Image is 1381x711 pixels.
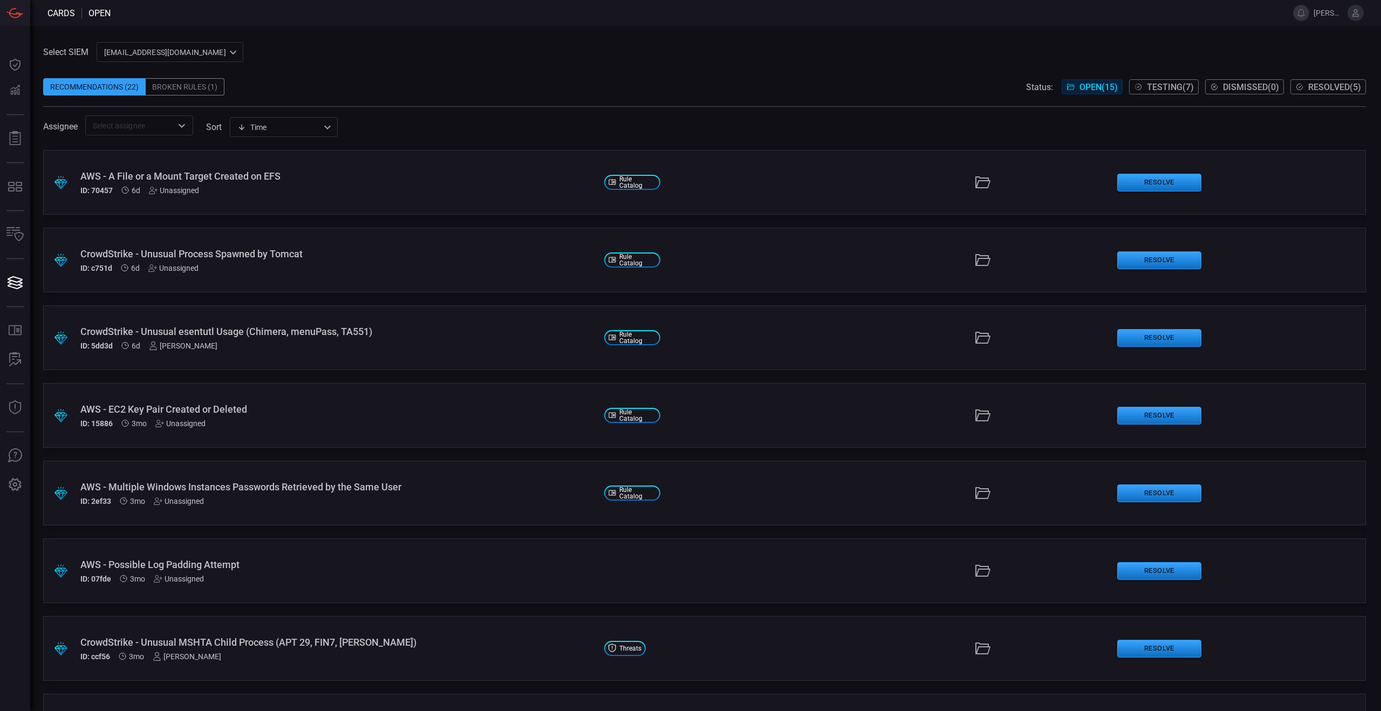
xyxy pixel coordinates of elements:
div: CrowdStrike - Unusual esentutl Usage (Chimera, menuPass, TA551) [80,326,596,337]
div: Recommendations (22) [43,78,146,95]
button: Inventory [2,222,28,248]
span: open [88,8,111,18]
span: Oct 09, 2025 8:09 AM [131,264,140,272]
button: Dashboard [2,52,28,78]
button: Testing(7) [1129,79,1199,94]
div: [PERSON_NAME] [149,341,217,350]
button: Resolve [1117,174,1201,192]
button: Rule Catalog [2,318,28,344]
input: Select assignee [88,119,172,132]
span: Jul 16, 2025 7:51 AM [130,497,145,505]
button: Resolve [1117,484,1201,502]
div: Unassigned [148,264,199,272]
button: Cards [2,270,28,296]
div: Unassigned [155,419,206,428]
button: Resolved(5) [1290,79,1366,94]
div: Broken Rules (1) [146,78,224,95]
span: Rule Catalog [619,409,656,422]
button: Resolve [1117,251,1201,269]
button: Threat Intelligence [2,395,28,421]
span: Oct 09, 2025 8:09 AM [132,186,140,195]
h5: ID: 2ef33 [80,497,111,505]
label: sort [206,122,222,132]
span: Rule Catalog [619,254,656,266]
h5: ID: 15886 [80,419,113,428]
span: Rule Catalog [619,176,656,189]
span: Rule Catalog [619,487,656,500]
button: Preferences [2,472,28,498]
span: Assignee [43,121,78,132]
span: Jul 16, 2025 7:51 AM [132,419,147,428]
div: Unassigned [149,186,199,195]
span: Cards [47,8,75,18]
span: Jul 09, 2025 4:08 AM [129,652,144,661]
button: ALERT ANALYSIS [2,347,28,373]
span: Rule Catalog [619,331,656,344]
button: Ask Us A Question [2,443,28,469]
span: [PERSON_NAME].[PERSON_NAME] [1314,9,1343,17]
div: [PERSON_NAME] [153,652,221,661]
h5: ID: 5dd3d [80,341,113,350]
p: [EMAIL_ADDRESS][DOMAIN_NAME] [104,47,226,58]
button: Resolve [1117,329,1201,347]
h5: ID: 07fde [80,575,111,583]
button: Resolve [1117,640,1201,658]
h5: ID: c751d [80,264,112,272]
span: Threats [619,645,641,652]
button: Detections [2,78,28,104]
label: Select SIEM [43,47,88,57]
div: CrowdStrike - Unusual MSHTA Child Process (APT 29, FIN7, Muddy Waters) [80,637,596,648]
button: Resolve [1117,407,1201,425]
div: CrowdStrike - Unusual Process Spawned by Tomcat [80,248,596,259]
div: AWS - Possible Log Padding Attempt [80,559,596,570]
h5: ID: 70457 [80,186,113,195]
div: Time [237,122,320,133]
div: AWS - Multiple Windows Instances Passwords Retrieved by the Same User [80,481,596,493]
div: Unassigned [154,575,204,583]
span: Testing ( 7 ) [1147,82,1194,92]
span: Resolved ( 5 ) [1308,82,1361,92]
button: Open [174,118,189,133]
button: Open(15) [1062,79,1123,94]
button: Resolve [1117,562,1201,580]
span: Status: [1026,82,1053,92]
button: Dismissed(0) [1205,79,1284,94]
span: Open ( 15 ) [1079,82,1118,92]
div: AWS - EC2 Key Pair Created or Deleted [80,404,596,415]
button: Reports [2,126,28,152]
span: Jul 16, 2025 7:51 AM [130,575,145,583]
button: MITRE - Detection Posture [2,174,28,200]
div: AWS - A File or a Mount Target Created on EFS [80,170,596,182]
div: Unassigned [154,497,204,505]
h5: ID: ccf56 [80,652,110,661]
span: Oct 09, 2025 8:08 AM [132,341,140,350]
span: Dismissed ( 0 ) [1223,82,1279,92]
